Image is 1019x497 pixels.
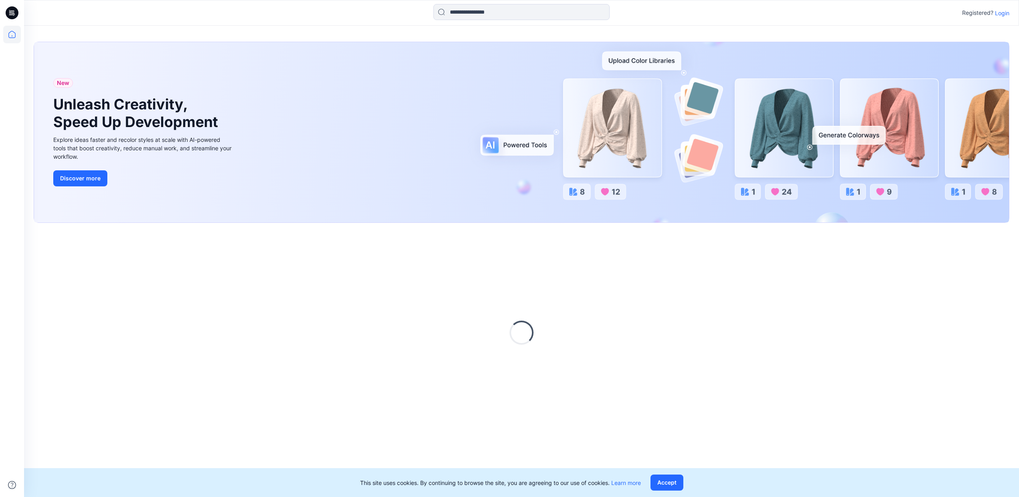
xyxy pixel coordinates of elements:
[53,170,107,186] button: Discover more
[995,9,1009,17] p: Login
[360,479,641,487] p: This site uses cookies. By continuing to browse the site, you are agreeing to our use of cookies.
[611,479,641,486] a: Learn more
[53,170,234,186] a: Discover more
[53,96,222,130] h1: Unleash Creativity, Speed Up Development
[53,135,234,161] div: Explore ideas faster and recolor styles at scale with AI-powered tools that boost creativity, red...
[650,475,683,491] button: Accept
[962,8,993,18] p: Registered?
[57,78,69,88] span: New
